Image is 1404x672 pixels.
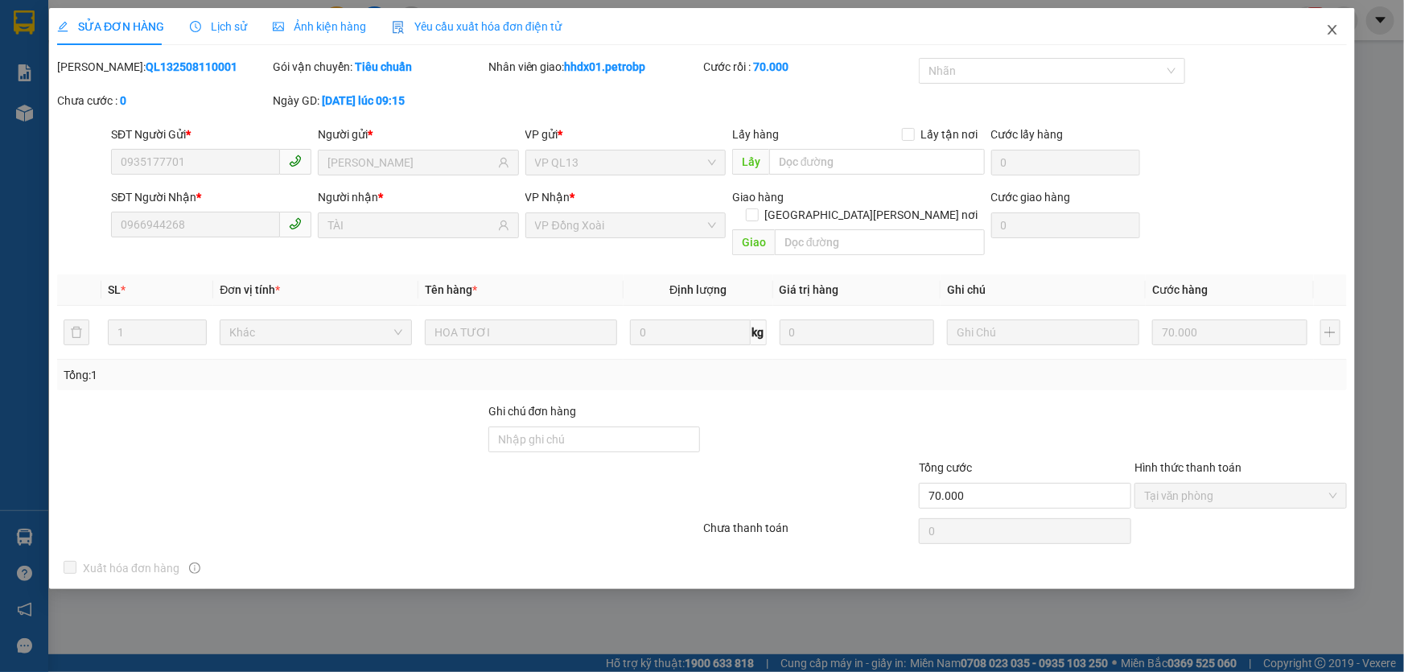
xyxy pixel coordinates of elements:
span: close [1326,23,1339,36]
div: Chưa cước : [57,92,270,109]
span: Tại văn phòng [1144,484,1337,508]
input: Tên người nhận [327,216,494,234]
div: Nhân viên giao: [488,58,701,76]
b: Tiêu chuẩn [355,60,412,73]
div: Cước rồi : [703,58,916,76]
div: Người gửi [318,126,518,143]
span: VP Nhận [525,191,570,204]
span: Giao [732,229,775,255]
input: VD: Bàn, Ghế [425,320,617,345]
div: SĐT Người Gửi [111,126,311,143]
label: Ghi chú đơn hàng [488,405,577,418]
span: user [498,157,509,168]
img: icon [392,21,405,34]
span: Xuất hóa đơn hàng [76,559,186,577]
div: Ngày GD: [273,92,485,109]
input: Dọc đường [775,229,985,255]
input: Cước giao hàng [991,212,1140,238]
input: Dọc đường [769,149,985,175]
button: delete [64,320,89,345]
button: Close [1310,8,1355,53]
span: SỬA ĐƠN HÀNG [57,20,164,33]
span: Lấy tận nơi [915,126,985,143]
span: SL [108,283,121,296]
button: plus [1320,320,1340,345]
b: hhdx01.petrobp [565,60,646,73]
span: VP Đồng Xoài [535,213,716,237]
span: picture [273,21,284,32]
span: Cước hàng [1152,283,1208,296]
input: Ghi Chú [947,320,1139,345]
input: Cước lấy hàng [991,150,1140,175]
input: Ghi chú đơn hàng [488,427,701,452]
div: Gói vận chuyển: [273,58,485,76]
span: clock-circle [190,21,201,32]
label: Hình thức thanh toán [1134,461,1241,474]
span: VP QL13 [535,150,716,175]
b: 0 [120,94,126,107]
div: Chưa thanh toán [702,519,918,547]
b: 70.000 [753,60,788,73]
span: info-circle [189,563,200,574]
span: Yêu cầu xuất hóa đơn điện tử [392,20,562,33]
span: edit [57,21,68,32]
label: Cước giao hàng [991,191,1071,204]
span: Lấy [732,149,769,175]
span: user [498,220,509,231]
span: kg [751,320,767,345]
span: [GEOGRAPHIC_DATA][PERSON_NAME] nơi [759,206,985,224]
th: Ghi chú [941,274,1146,306]
b: [DATE] lúc 09:15 [322,94,405,107]
span: Giao hàng [732,191,784,204]
input: 0 [780,320,935,345]
span: Ảnh kiện hàng [273,20,366,33]
div: SĐT Người Nhận [111,188,311,206]
span: phone [289,155,302,167]
span: Khác [229,320,402,344]
span: Định lượng [669,283,727,296]
span: Lịch sử [190,20,247,33]
div: [PERSON_NAME]: [57,58,270,76]
span: Lấy hàng [732,128,779,141]
label: Cước lấy hàng [991,128,1064,141]
span: Đơn vị tính [220,283,280,296]
span: Tổng cước [919,461,972,474]
div: VP gửi [525,126,726,143]
b: QL132508110001 [146,60,237,73]
span: Giá trị hàng [780,283,839,296]
span: phone [289,217,302,230]
div: Tổng: 1 [64,366,542,384]
div: Người nhận [318,188,518,206]
span: Tên hàng [425,283,477,296]
input: Tên người gửi [327,154,494,171]
input: 0 [1152,320,1307,345]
